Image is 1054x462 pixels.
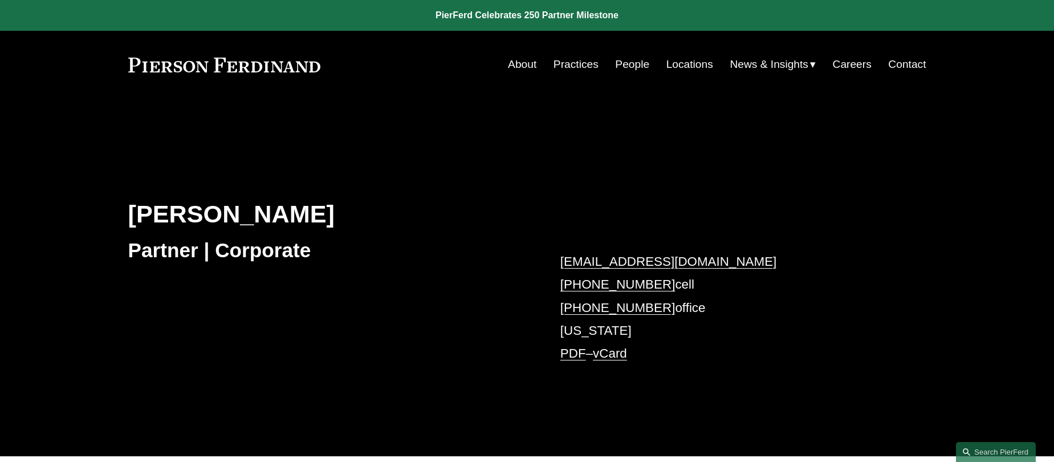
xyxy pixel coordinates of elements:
[730,54,816,75] a: folder dropdown
[956,442,1036,462] a: Search this site
[554,54,599,75] a: Practices
[128,238,527,263] h3: Partner | Corporate
[128,199,527,229] h2: [PERSON_NAME]
[888,54,926,75] a: Contact
[615,54,649,75] a: People
[508,54,536,75] a: About
[560,250,893,366] p: cell office [US_STATE] –
[560,254,776,269] a: [EMAIL_ADDRESS][DOMAIN_NAME]
[560,346,586,360] a: PDF
[560,301,675,315] a: [PHONE_NUMBER]
[593,346,627,360] a: vCard
[833,54,872,75] a: Careers
[666,54,713,75] a: Locations
[560,277,675,291] a: [PHONE_NUMBER]
[730,55,808,75] span: News & Insights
